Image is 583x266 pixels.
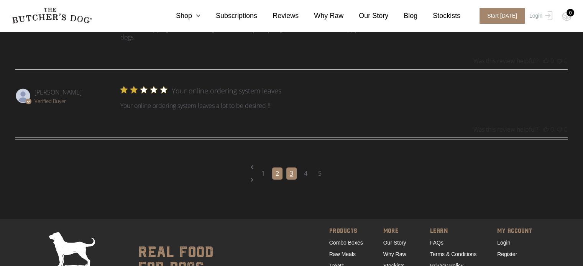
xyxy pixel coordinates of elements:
[301,167,311,180] a: Navigate to page 4 of comments
[315,167,325,180] a: Navigate to page 5 of comments
[329,240,363,246] a: Combo Boxes
[286,167,297,180] a: Navigate to page 3 of comments
[257,11,299,21] a: Reviews
[480,8,525,24] span: Start [DATE]
[251,167,332,192] a: Navigate to next page
[564,125,568,134] div: 0
[388,11,417,21] a: Blog
[120,86,170,93] div: 2 star rating
[430,251,476,257] a: Terms & Conditions
[497,240,510,246] a: Login
[34,98,66,104] span: Verified Buyer
[172,86,281,95] div: Your online ordering system leaves
[497,226,532,237] span: MY ACCOUNT
[550,57,554,65] div: 0
[430,226,477,237] span: LEARN
[417,11,460,21] a: Stockists
[543,57,549,65] button: This review was helpful
[272,167,282,180] a: Navigate to page 2 of comments
[383,251,406,257] a: Why Raw
[472,8,527,24] a: Start [DATE]
[34,88,82,96] span: Rick D.
[567,9,574,16] div: 0
[251,155,332,180] a: Navigate to previous page
[329,226,363,237] span: PRODUCTS
[564,57,568,65] div: 0
[562,11,572,21] img: TBD_Cart-Empty.png
[161,11,200,21] a: Shop
[473,57,539,65] div: Was this review helpful?
[557,125,562,134] button: This review was not helpful
[550,125,554,134] div: 0
[430,240,443,246] a: FAQs
[343,11,388,21] a: Our Story
[258,167,268,180] a: Navigate to page 1 of comments
[557,57,562,65] button: This review was not helpful
[383,226,410,237] span: MORE
[329,251,356,257] a: Raw Meals
[299,11,343,21] a: Why Raw
[473,125,539,134] div: Was this review helpful?
[497,251,517,257] a: Register
[543,125,549,134] button: This review was helpful
[200,11,257,21] a: Subscriptions
[383,240,406,246] a: Our Story
[527,8,552,24] a: Login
